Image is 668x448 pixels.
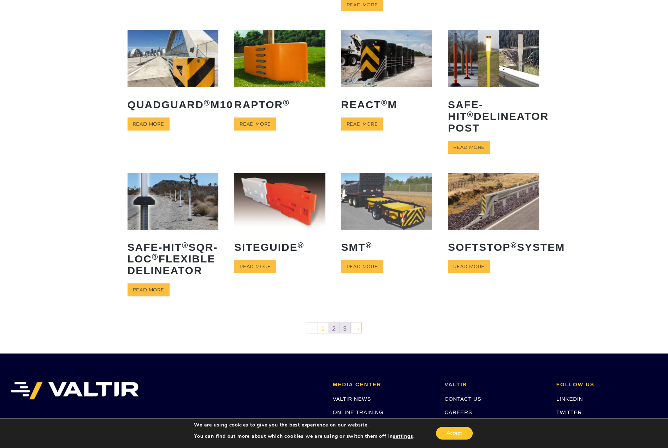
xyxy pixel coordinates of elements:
a: Safe-Hit®SQR-LOC®Flexible Delineator [128,173,219,281]
a: Read more about “Safe-Hit® SQR-LOC® Flexible Delineator” [128,283,170,296]
sup: ® [204,98,211,107]
h2: REACT M [341,93,432,116]
h2: QuadGuard M10 [128,93,219,116]
a: 1 [318,322,329,333]
a: CONTACT US [444,396,481,402]
nav: Product Pagination [128,322,541,336]
a: SiteGuide® [234,173,325,258]
h2: SMT [341,236,432,258]
button: settings [393,433,413,440]
a: Read more about “QuadGuard® M10” [128,117,170,131]
a: Read more about “SMT®” [341,260,383,273]
a: CAREERS [444,409,472,415]
a: → [351,322,361,333]
h2: SoftStop System [448,236,539,258]
a: Safe-Hit®Delineator Post [448,30,539,139]
a: RAPTOR® [234,30,325,115]
a: Read more about “SoftStop® System” [448,260,490,273]
img: VALTIR [11,382,139,399]
a: TWITTER [556,409,582,415]
a: Read more about “RAPTOR®” [234,117,276,131]
sup: ® [298,241,305,250]
span: 2 [329,322,339,333]
p: You can find out more about which cookies we are using or switch them off in . [194,433,414,440]
h2: SiteGuide [234,236,325,258]
h2: FOLLOW US [556,382,657,388]
a: Read more about “SiteGuide®” [234,260,276,273]
sup: ® [467,110,474,119]
a: REACT®M [341,30,432,115]
a: Read more about “Safe-Hit® Delineator Post” [448,141,490,154]
sup: ® [381,98,388,107]
p: We are using cookies to give you the best experience on our website. [194,422,414,428]
h2: Safe-Hit SQR-LOC Flexible Delineator [128,236,219,281]
sup: ® [152,253,159,261]
h2: MEDIA CENTER [333,382,434,388]
a: SoftStop®System [448,173,539,258]
img: SoftStop System End Terminal [448,173,539,230]
a: 3 [340,322,350,333]
h2: RAPTOR [234,93,325,116]
a: ← [307,322,318,333]
h2: Safe-Hit Delineator Post [448,93,539,139]
sup: ® [182,241,189,250]
h2: VALTIR [444,382,545,388]
a: VALTIR NEWS [333,396,371,402]
sup: ® [283,98,290,107]
sup: ® [510,241,517,250]
a: ONLINE TRAINING [333,409,383,415]
a: SMT® [341,173,432,258]
sup: ® [366,241,372,250]
a: Read more about “REACT® M” [341,117,383,131]
button: Accept [436,427,473,440]
a: QuadGuard®M10 [128,30,219,115]
a: LINKEDIN [556,396,583,402]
